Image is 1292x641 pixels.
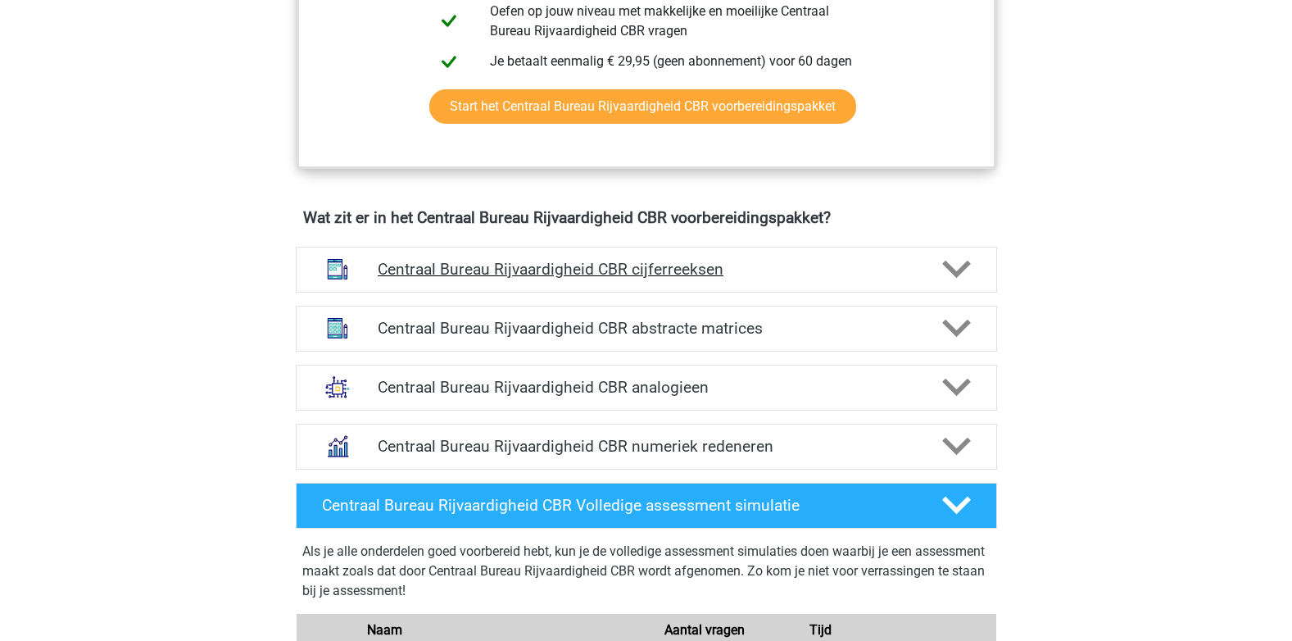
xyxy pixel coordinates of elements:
img: analogieen [316,366,359,408]
h4: Centraal Bureau Rijvaardigheid CBR cijferreeksen [378,260,914,279]
img: cijferreeksen [316,248,359,290]
img: numeriek redeneren [316,425,359,467]
img: abstracte matrices [316,307,359,349]
h4: Centraal Bureau Rijvaardigheid CBR numeriek redeneren [378,437,914,456]
h4: Centraal Bureau Rijvaardigheid CBR Volledige assessment simulatie [322,496,915,515]
a: Start het Centraal Bureau Rijvaardigheid CBR voorbereidingspakket [429,89,856,124]
h4: Centraal Bureau Rijvaardigheid CBR abstracte matrices [378,319,914,338]
h4: Wat zit er in het Centraal Bureau Rijvaardigheid CBR voorbereidingspakket? [303,208,990,227]
a: Centraal Bureau Rijvaardigheid CBR Volledige assessment simulatie [289,483,1004,529]
a: abstracte matrices Centraal Bureau Rijvaardigheid CBR abstracte matrices [289,306,1004,352]
div: Aantal vragen [646,621,762,640]
div: Als je alle onderdelen goed voorbereid hebt, kun je de volledige assessment simulaties doen waarb... [302,542,991,607]
h4: Centraal Bureau Rijvaardigheid CBR analogieen [378,378,914,397]
div: Naam [355,621,646,640]
a: numeriek redeneren Centraal Bureau Rijvaardigheid CBR numeriek redeneren [289,424,1004,470]
a: analogieen Centraal Bureau Rijvaardigheid CBR analogieen [289,365,1004,411]
a: cijferreeksen Centraal Bureau Rijvaardigheid CBR cijferreeksen [289,247,1004,293]
div: Tijd [763,621,879,640]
